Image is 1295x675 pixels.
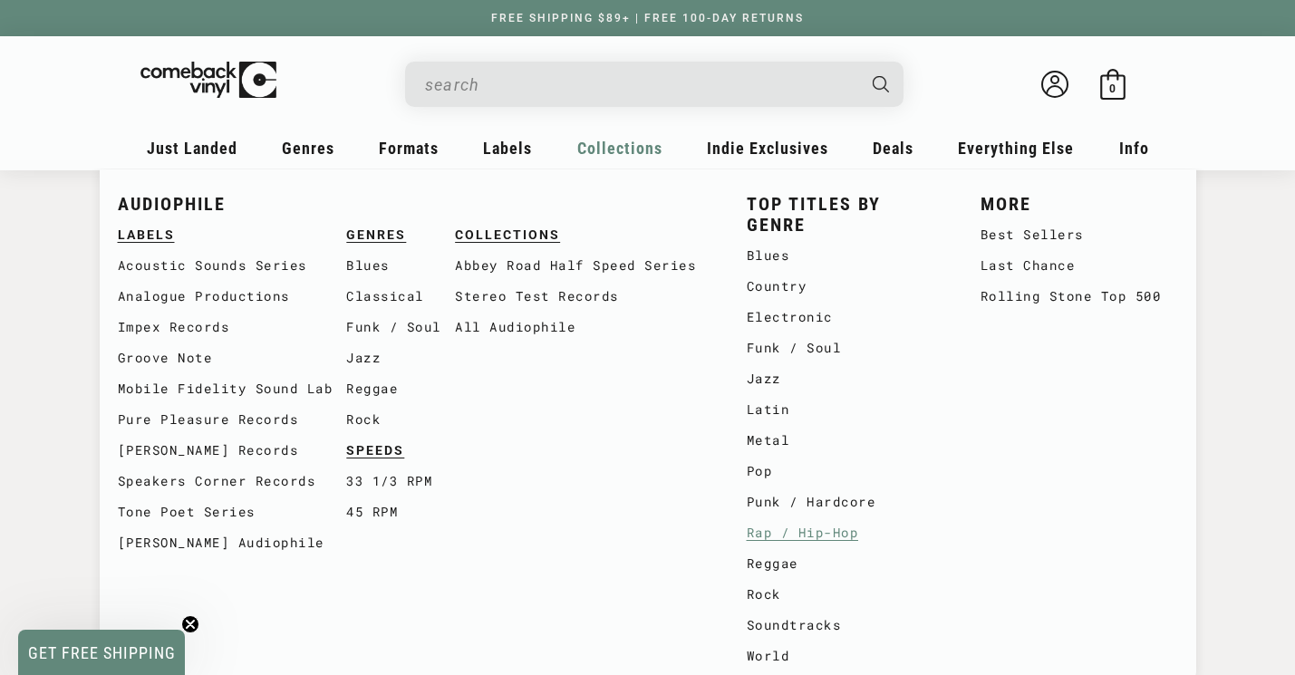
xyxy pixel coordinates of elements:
a: Country [747,271,944,302]
a: Mobile Fidelity Sound Lab [118,373,347,404]
span: Just Landed [147,139,237,158]
span: Labels [483,139,532,158]
a: 45 RPM [346,497,455,527]
span: Genres [282,139,334,158]
a: Speakers Corner Records [118,466,347,497]
span: Everything Else [958,139,1074,158]
a: Acoustic Sounds Series [118,250,347,281]
a: FREE SHIPPING $89+ | FREE 100-DAY RETURNS [473,12,822,24]
span: Collections [577,139,662,158]
a: Metal [747,425,944,456]
a: Electronic [747,302,944,333]
a: Abbey Road Half Speed Series [455,250,710,281]
a: Pure Pleasure Records [118,404,347,435]
span: 0 [1109,82,1116,95]
a: Rock [747,579,944,610]
div: Search [405,62,904,107]
a: Funk / Soul [747,333,944,363]
a: AUDIOPHILE [118,189,710,219]
a: Groove Note [118,342,347,373]
a: Blues [346,250,455,281]
span: GET FREE SHIPPING [28,643,176,662]
a: Stereo Test Records [455,281,710,312]
a: Best Sellers [981,219,1178,250]
a: Reggae [346,373,455,404]
span: Formats [379,139,439,158]
a: All Audiophile [455,312,710,342]
button: Search [856,62,905,107]
a: Punk / Hardcore [747,487,944,517]
div: GET FREE SHIPPINGClose teaser [18,630,185,675]
a: Rap / Hip-Hop [747,517,944,548]
a: Reggae [747,548,944,579]
a: Classical [346,281,455,312]
span: Deals [873,139,913,158]
a: Jazz [346,342,455,373]
a: Last Chance [981,250,1178,281]
a: [PERSON_NAME] Audiophile [118,527,347,558]
a: Rock [346,404,455,435]
a: Funk / Soul [346,312,455,342]
a: [PERSON_NAME] Records [118,435,347,466]
a: Analogue Productions [118,281,347,312]
a: Blues [747,240,944,271]
a: World [747,641,944,671]
span: Indie Exclusives [707,139,828,158]
input: When autocomplete results are available use up and down arrows to review and enter to select [425,66,855,103]
a: Tone Poet Series [118,497,347,527]
a: Latin [747,394,944,425]
a: Rolling Stone Top 500 [981,281,1178,312]
span: Info [1119,139,1149,158]
a: Pop [747,456,944,487]
button: Close teaser [181,615,199,633]
a: 33 1/3 RPM [346,466,455,497]
a: Impex Records [118,312,347,342]
a: Soundtracks [747,610,944,641]
a: Jazz [747,363,944,394]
